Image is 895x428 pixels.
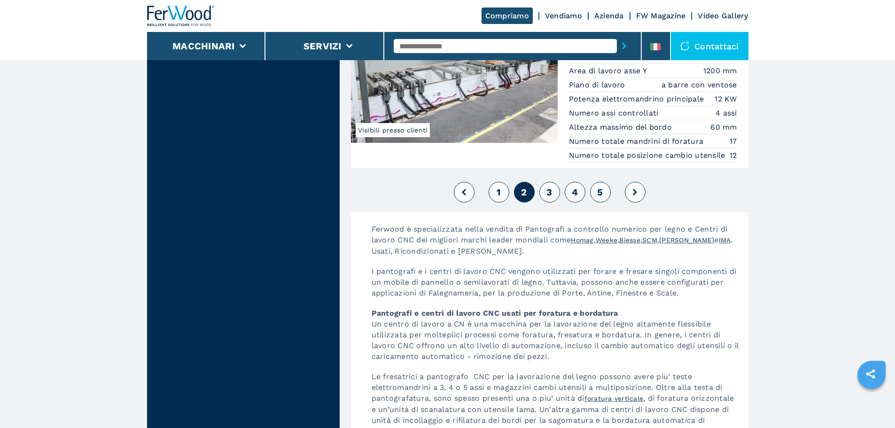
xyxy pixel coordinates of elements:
span: 2 [521,187,527,198]
a: foratura verticale [584,395,644,402]
em: 60 mm [710,122,737,132]
a: Biesse [619,236,640,244]
button: 3 [539,182,560,202]
em: 12 KW [715,93,737,104]
em: 4 assi [716,108,737,118]
button: Macchinari [172,40,235,52]
img: Ferwood [147,6,215,26]
button: 5 [590,182,611,202]
span: 4 [572,187,578,198]
a: Weeke [596,236,617,244]
a: Compriamo [482,8,533,24]
a: [PERSON_NAME] [659,236,714,244]
strong: Pantografi e centri di lavoro CNC usati per foratura e bordatura [372,309,618,318]
iframe: Chat [855,386,888,421]
em: 12 [730,150,737,161]
em: a barre con ventose [662,79,737,90]
a: FW Magazine [636,11,686,20]
button: submit-button [617,35,631,57]
a: sharethis [859,362,882,386]
p: Numero totale mandrini di foratura [569,136,706,147]
p: Un centro di lavoro a CN è una macchina per la lavorazione del legno altamente flessibile utilizz... [362,308,748,371]
p: I pantografi e i centri di lavoro CNC vengono utilizzati per forare e fresare singoli componenti ... [362,266,748,308]
button: 1 [489,182,509,202]
p: Numero assi controllati [569,108,661,118]
a: Homag [571,236,593,244]
p: Ferwood è specializzata nella vendita di Pantografi a controllo numerico per legno e Centri di la... [362,224,748,266]
span: 5 [597,187,603,198]
span: 1 [497,187,501,198]
p: Potenza elettromandrino principale [569,94,707,104]
em: 17 [730,136,737,147]
span: Visibili presso clienti [356,123,430,137]
p: Altezza massimo del bordo [569,122,675,132]
button: 2 [514,182,535,202]
span: 3 [546,187,552,198]
em: 1200 mm [703,65,737,76]
a: Vendiamo [545,11,582,20]
div: Contattaci [671,32,748,60]
a: Video Gallery [698,11,748,20]
p: Piano di lavoro [569,80,628,90]
p: Numero totale posizione cambio utensile [569,150,728,161]
p: Area di lavoro asse Y [569,66,650,76]
a: IMA [719,236,731,244]
img: Contattaci [680,41,690,51]
a: SCM [642,236,657,244]
button: 4 [565,182,585,202]
a: Azienda [594,11,624,20]
button: Servizi [304,40,342,52]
